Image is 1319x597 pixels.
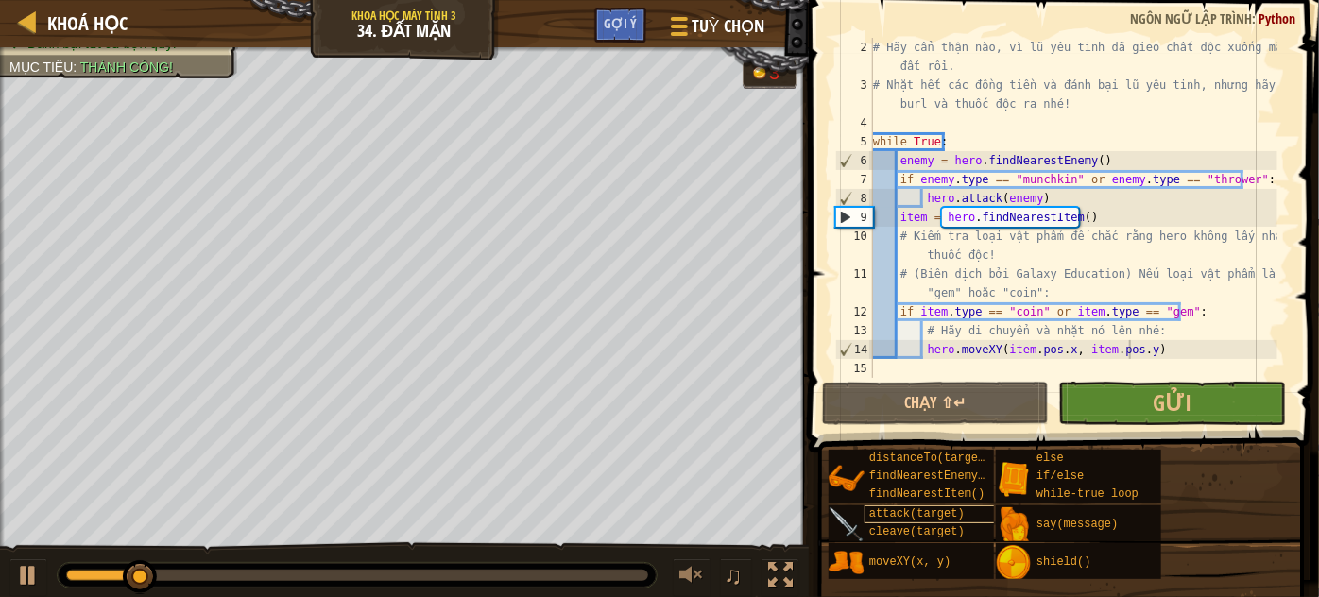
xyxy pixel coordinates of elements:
div: 13 [835,321,873,340]
span: if/else [1036,469,1084,483]
a: Khoá học [38,10,128,36]
span: Tuỳ chọn [692,14,764,39]
span: : [1252,9,1259,27]
div: 14 [836,340,873,359]
span: else [1036,452,1064,465]
span: Ngôn ngữ lập trình [1130,9,1252,27]
button: Chạy ⇧↵ [822,382,1049,425]
div: 12 [835,302,873,321]
span: Mục tiêu [9,60,73,75]
img: portrait.png [996,545,1032,581]
button: Tùy chỉnh âm lượng [673,558,711,597]
button: Tuỳ chọn [656,8,776,52]
button: ♫ [720,558,752,597]
span: distanceTo(target) [869,452,992,465]
img: portrait.png [996,461,1032,497]
span: shield() [1036,555,1091,569]
div: 11 [835,264,873,302]
img: portrait.png [829,545,865,581]
span: attack(target) [869,507,965,520]
div: 3 [769,64,788,83]
div: 15 [835,359,873,378]
span: Gửi [1153,387,1191,418]
button: Bật tắt chế độ toàn màn hình [762,558,799,597]
div: 2 [835,38,873,76]
span: ♫ [724,561,743,589]
button: Ctrl + P: Play [9,558,47,597]
span: Gợi ý [604,14,637,32]
span: moveXY(x, y) [869,555,951,569]
span: : [73,60,80,75]
img: portrait.png [996,507,1032,543]
span: while-true loop [1036,487,1139,501]
div: Team 'humans' has 3 gold. [743,59,797,89]
div: 5 [835,132,873,151]
span: findNearestEnemy() [869,469,992,483]
span: Thành công! [80,60,173,75]
div: 6 [836,151,873,170]
span: Khoá học [47,10,128,36]
div: 10 [835,227,873,264]
div: 7 [835,170,873,189]
span: say(message) [1036,518,1118,531]
span: Python [1259,9,1295,27]
span: findNearestItem() [869,487,985,501]
div: 4 [835,113,873,132]
div: 3 [835,76,873,113]
div: 8 [836,189,873,208]
div: 9 [836,208,873,227]
img: portrait.png [829,507,865,543]
button: Gửi [1058,382,1285,425]
img: portrait.png [829,461,865,497]
span: cleave(target) [869,525,965,538]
